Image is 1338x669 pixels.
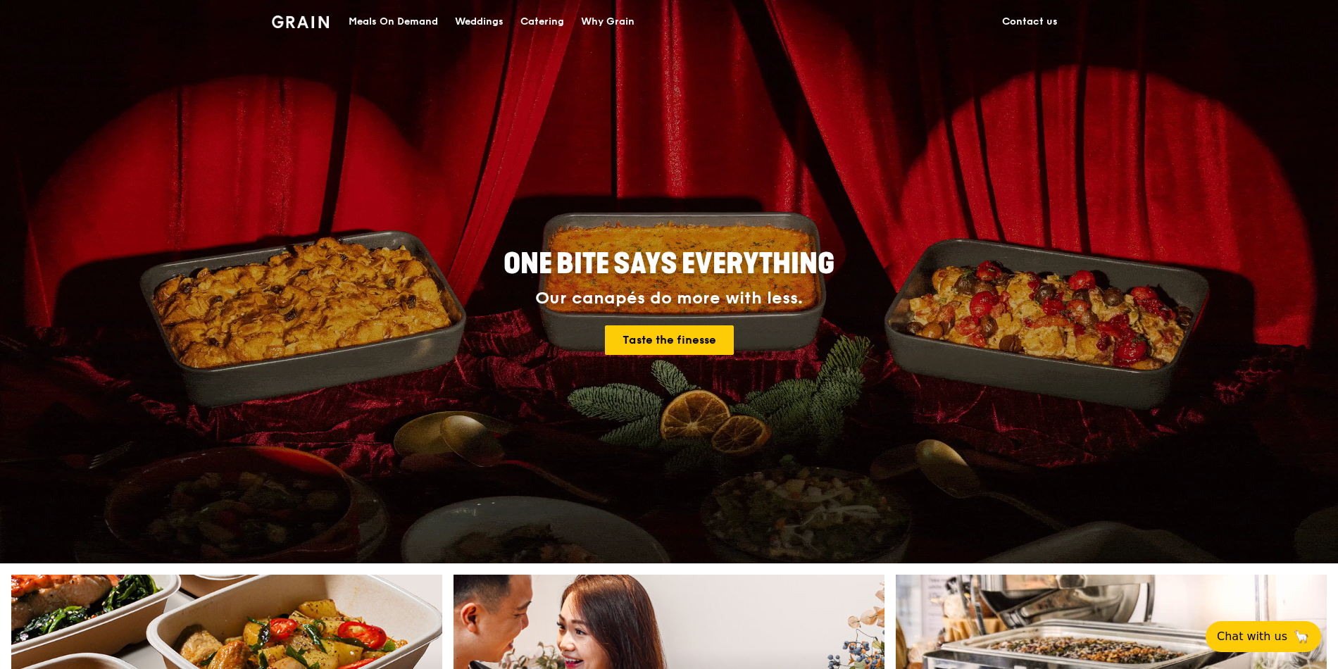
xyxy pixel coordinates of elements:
[520,1,564,43] div: Catering
[349,1,438,43] div: Meals On Demand
[272,15,329,28] img: Grain
[573,1,643,43] a: Why Grain
[581,1,634,43] div: Why Grain
[512,1,573,43] a: Catering
[504,247,834,281] span: ONE BITE SAYS EVERYTHING
[1217,628,1287,645] span: Chat with us
[455,1,504,43] div: Weddings
[415,289,923,308] div: Our canapés do more with less.
[1206,621,1321,652] button: Chat with us🦙
[994,1,1066,43] a: Contact us
[605,325,734,355] a: Taste the finesse
[446,1,512,43] a: Weddings
[1293,628,1310,645] span: 🦙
